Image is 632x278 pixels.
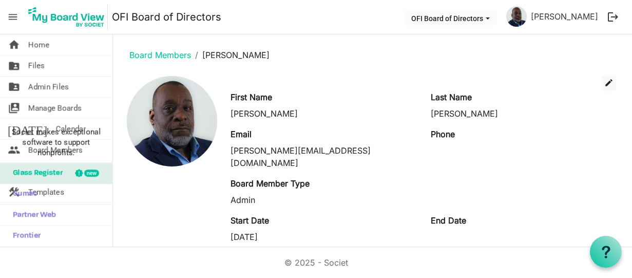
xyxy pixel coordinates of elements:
label: First Name [231,91,272,103]
button: logout [602,6,624,28]
a: OFI Board of Directors [112,7,221,27]
a: My Board View Logo [25,4,112,30]
span: Sumac [8,184,37,205]
span: [DATE] [8,119,47,139]
label: End Date [431,214,466,227]
label: Board Member Type [231,177,310,190]
label: Start Date [231,214,269,227]
label: Phone [431,128,455,140]
label: Last Name [431,91,472,103]
div: new [84,170,99,177]
span: Home [28,34,49,55]
div: [DATE] [231,231,416,243]
span: home [8,34,20,55]
label: Email [231,128,252,140]
span: Partner Web [8,205,56,226]
a: © 2025 - Societ [284,257,348,268]
span: Societ makes exceptional software to support nonprofits. [5,127,108,158]
span: Frontier [8,226,41,247]
a: Board Members [129,50,191,60]
button: edit [602,76,616,91]
span: Admin Files [28,77,69,97]
li: [PERSON_NAME] [191,49,270,61]
span: switch_account [8,98,20,118]
div: [PERSON_NAME][EMAIL_ADDRESS][DOMAIN_NAME] [231,144,416,169]
span: Glass Register [8,163,63,183]
div: Admin [231,194,416,206]
span: edit [604,78,614,87]
img: wfcETF03yURNZQt1ke6QvQAM5Y21S1ZyxQ0qlN4H2CEA3gunns6R-OFjWjt4o7xJsmWOqWXn5kEsqivoR_G4jg_thumb.png [506,6,527,27]
button: OFI Board of Directors dropdownbutton [405,11,496,25]
div: [PERSON_NAME] [431,107,616,120]
div: [PERSON_NAME] [231,107,416,120]
span: Manage Boards [28,98,82,118]
span: menu [3,7,23,27]
span: Files [28,55,45,76]
a: [PERSON_NAME] [527,6,602,27]
img: My Board View Logo [25,4,108,30]
span: folder_shared [8,55,20,76]
span: folder_shared [8,77,20,97]
img: wfcETF03yURNZQt1ke6QvQAM5Y21S1ZyxQ0qlN4H2CEA3gunns6R-OFjWjt4o7xJsmWOqWXn5kEsqivoR_G4jg_full.png [127,76,217,166]
span: Calendar [55,119,86,139]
